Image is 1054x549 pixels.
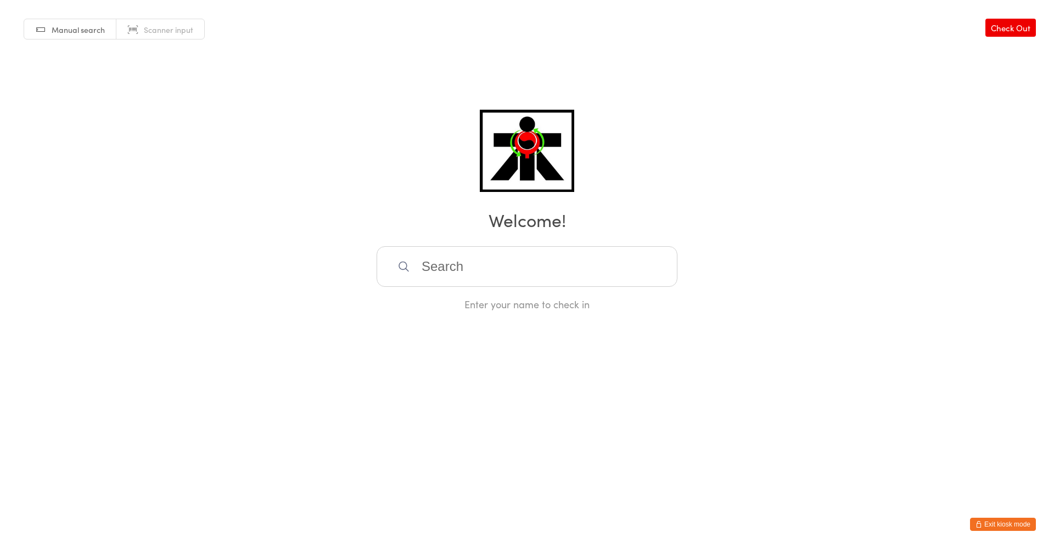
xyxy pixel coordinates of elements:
div: Enter your name to check in [377,297,677,311]
input: Search [377,246,677,287]
a: Check Out [985,19,1036,37]
img: ATI Martial Arts - Claremont [480,110,574,192]
span: Scanner input [144,24,193,35]
button: Exit kiosk mode [970,518,1036,531]
span: Manual search [52,24,105,35]
h2: Welcome! [11,207,1043,232]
